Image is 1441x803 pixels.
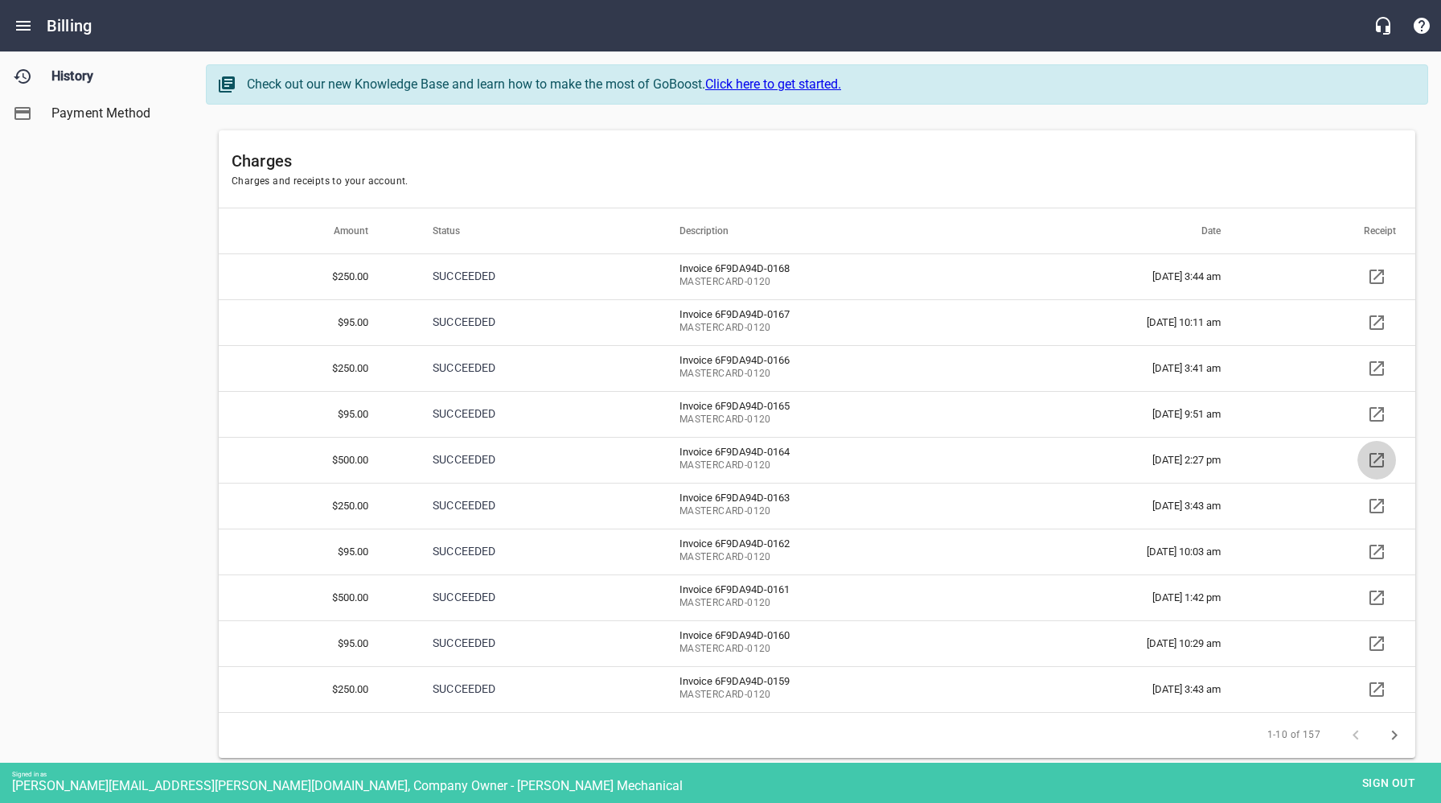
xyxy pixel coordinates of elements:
[660,391,998,437] td: Invoice 6F9DA94D-0165
[998,620,1266,666] td: [DATE] 10:29 am
[679,458,953,474] span: MASTERCARD - 0120
[998,208,1266,253] th: Date
[219,345,413,391] th: $250.00
[679,550,953,566] span: MASTERCARD - 0120
[998,345,1266,391] td: [DATE] 3:41 am
[660,345,998,391] td: Invoice 6F9DA94D-0166
[433,497,615,514] p: SUCCEEDED
[433,451,615,468] p: SUCCEEDED
[219,208,413,253] th: Amount
[998,391,1266,437] td: [DATE] 9:51 am
[998,483,1266,529] td: [DATE] 3:43 am
[219,529,413,574] th: $95.00
[660,208,998,253] th: Description
[1266,208,1415,253] th: Receipt
[998,253,1266,299] td: [DATE] 3:44 am
[679,641,953,657] span: MASTERCARD - 0120
[433,589,615,606] p: SUCCEEDED
[660,299,998,345] td: Invoice 6F9DA94D-0167
[247,75,1411,94] div: Check out our new Knowledge Base and learn how to make the most of GoBoost.
[219,253,413,299] th: $250.00
[705,76,841,92] a: Click here to get started.
[47,13,92,39] h6: Billing
[219,391,413,437] th: $95.00
[433,360,615,377] p: SUCCEEDED
[433,268,615,285] p: SUCCEEDED
[1349,768,1429,798] button: Sign out
[433,406,615,422] p: SUCCEEDED
[998,574,1266,620] td: [DATE] 1:42 pm
[232,175,408,187] span: Charges and receipts to your account.
[1364,6,1402,45] button: Live Chat
[219,574,413,620] th: $500.00
[219,666,413,712] th: $250.00
[660,666,998,712] td: Invoice 6F9DA94D-0159
[679,687,953,703] span: MASTERCARD - 0120
[12,778,1441,793] div: [PERSON_NAME][EMAIL_ADDRESS][PERSON_NAME][DOMAIN_NAME], Company Owner - [PERSON_NAME] Mechanical
[12,771,1441,778] div: Signed in as
[433,314,615,331] p: SUCCEEDED
[232,148,1402,174] h6: Charges
[998,299,1266,345] td: [DATE] 10:11 am
[660,253,998,299] td: Invoice 6F9DA94D-0168
[433,635,615,652] p: SUCCEEDED
[219,437,413,483] th: $500.00
[51,67,174,86] span: History
[219,620,413,666] th: $95.00
[679,504,953,520] span: MASTERCARD - 0120
[998,437,1266,483] td: [DATE] 2:27 pm
[660,483,998,529] td: Invoice 6F9DA94D-0163
[413,208,660,253] th: Status
[679,366,953,382] span: MASTERCARD - 0120
[433,681,615,698] p: SUCCEEDED
[998,529,1266,574] td: [DATE] 10:03 am
[1402,6,1441,45] button: Support Portal
[660,574,998,620] td: Invoice 6F9DA94D-0161
[433,543,615,560] p: SUCCEEDED
[679,412,953,428] span: MASTERCARD - 0120
[679,320,953,336] span: MASTERCARD - 0120
[660,437,998,483] td: Invoice 6F9DA94D-0164
[1267,727,1320,743] span: 1-10 of 157
[219,483,413,529] th: $250.00
[219,299,413,345] th: $95.00
[679,274,953,290] span: MASTERCARD - 0120
[679,595,953,612] span: MASTERCARD - 0120
[998,666,1266,712] td: [DATE] 3:43 am
[1355,773,1423,793] span: Sign out
[660,529,998,574] td: Invoice 6F9DA94D-0162
[51,104,174,123] span: Payment Method
[4,6,43,45] button: Open drawer
[660,620,998,666] td: Invoice 6F9DA94D-0160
